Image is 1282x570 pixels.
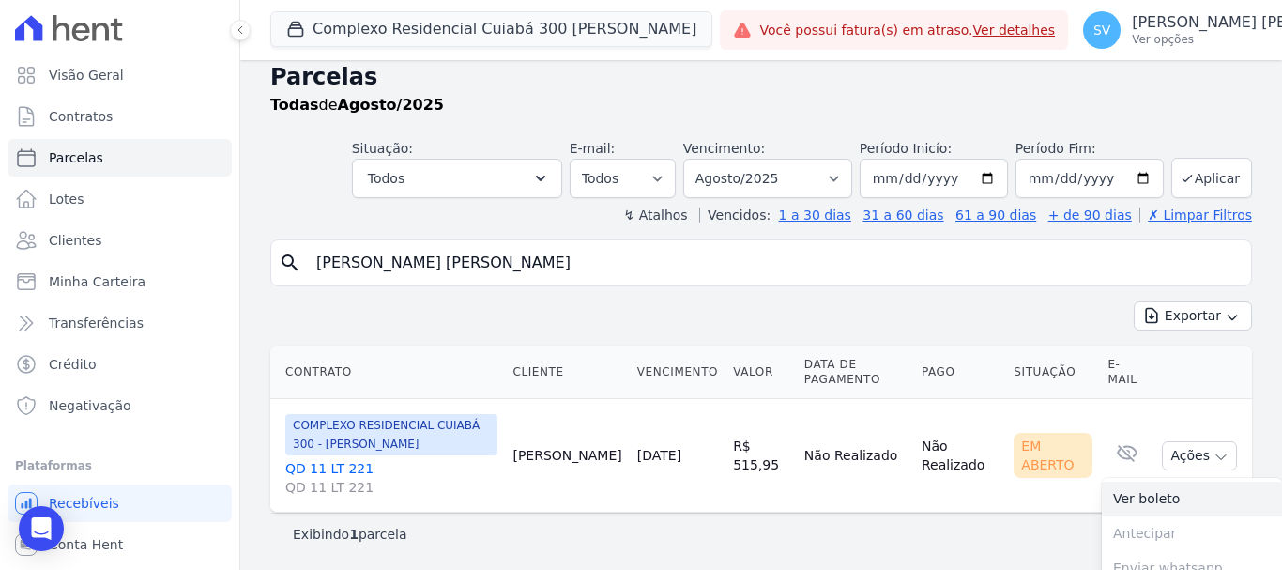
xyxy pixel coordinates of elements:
[352,141,413,156] label: Situação:
[637,448,681,463] a: [DATE]
[49,355,97,374] span: Crédito
[8,180,232,218] a: Lotes
[8,485,232,522] a: Recebíveis
[955,208,1036,223] a: 61 a 90 dias
[19,506,64,551] div: Open Intercom Messenger
[8,387,232,424] a: Negativação
[759,21,1055,40] span: Você possui fatura(s) em atraso.
[338,96,444,114] strong: Agosto/2025
[352,159,562,198] button: Todos
[505,346,629,399] th: Cliente
[1048,208,1132,223] a: + de 90 dias
[293,525,407,544] p: Exibindo parcela
[8,526,232,563] a: Conta Hent
[49,231,101,250] span: Clientes
[285,459,497,497] a: QD 11 LT 221QD 11 LT 221
[1134,301,1252,331] button: Exportar
[630,346,725,399] th: Vencimento
[285,414,497,455] span: COMPLEXO RESIDENCIAL CUIABÁ 300 - [PERSON_NAME]
[8,346,232,383] a: Crédito
[15,454,224,477] div: Plataformas
[1102,482,1282,516] a: Ver boleto
[279,252,301,274] i: search
[860,141,952,156] label: Período Inicío:
[270,346,505,399] th: Contrato
[8,304,232,342] a: Transferências
[49,535,123,554] span: Conta Hent
[49,107,113,126] span: Contratos
[683,141,765,156] label: Vencimento:
[49,272,145,291] span: Minha Carteira
[8,263,232,300] a: Minha Carteira
[8,98,232,135] a: Contratos
[49,314,144,332] span: Transferências
[505,399,629,513] td: [PERSON_NAME]
[973,23,1056,38] a: Ver detalhes
[49,190,84,208] span: Lotes
[797,399,914,513] td: Não Realizado
[570,141,616,156] label: E-mail:
[270,60,1252,94] h2: Parcelas
[49,66,124,85] span: Visão Geral
[305,244,1244,282] input: Buscar por nome do lote ou do cliente
[270,94,444,116] p: de
[1014,433,1092,478] div: Em Aberto
[1139,208,1252,223] a: ✗ Limpar Filtros
[699,208,771,223] label: Vencidos:
[779,208,851,223] a: 1 a 30 dias
[1100,346,1154,399] th: E-mail
[914,399,1006,513] td: Não Realizado
[1093,23,1110,37] span: SV
[1171,158,1252,198] button: Aplicar
[270,96,319,114] strong: Todas
[8,139,232,177] a: Parcelas
[49,148,103,167] span: Parcelas
[725,399,797,513] td: R$ 515,95
[368,167,404,190] span: Todos
[862,208,943,223] a: 31 a 60 dias
[1015,139,1164,159] label: Período Fim:
[270,11,712,47] button: Complexo Residencial Cuiabá 300 [PERSON_NAME]
[1162,441,1237,470] button: Ações
[49,494,119,513] span: Recebíveis
[623,208,687,223] label: ↯ Atalhos
[8,56,232,94] a: Visão Geral
[1006,346,1100,399] th: Situação
[285,478,497,497] span: QD 11 LT 221
[797,346,914,399] th: Data de Pagamento
[914,346,1006,399] th: Pago
[49,396,131,415] span: Negativação
[8,222,232,259] a: Clientes
[349,527,359,542] b: 1
[725,346,797,399] th: Valor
